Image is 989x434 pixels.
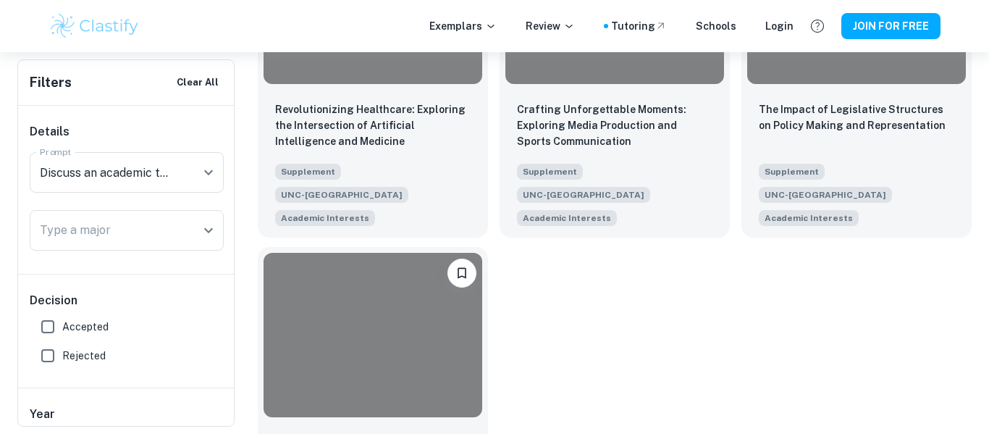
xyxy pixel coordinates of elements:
span: UNC-[GEOGRAPHIC_DATA] [517,187,650,203]
button: Help and Feedback [805,14,830,38]
span: Discuss an academic topic that you’re excited to explore and learn more about in college. Why doe... [517,209,617,226]
h6: Decision [30,292,224,309]
span: Academic Interests [281,212,369,225]
a: Login [765,18,794,34]
button: Open [198,162,219,183]
button: Please log in to bookmark exemplars [447,259,476,288]
span: Discuss an academic topic that you’re excited to explore and learn more about in college. Why doe... [275,209,375,226]
h6: Details [30,123,224,141]
button: JOIN FOR FREE [841,13,940,39]
button: Clear All [173,72,222,93]
a: Schools [696,18,736,34]
span: Academic Interests [765,212,853,225]
span: UNC-[GEOGRAPHIC_DATA] [759,187,892,203]
p: Crafting Unforgettable Moments: Exploring Media Production and Sports Communication [517,101,712,149]
h6: Year [30,406,224,423]
span: Rejected [62,348,106,364]
span: Supplement [759,164,825,180]
span: UNC-[GEOGRAPHIC_DATA] [275,187,408,203]
p: The Impact of Legislative Structures on Policy Making and Representation [759,101,954,133]
span: Supplement [517,164,583,180]
p: Exemplars [429,18,497,34]
label: Prompt [40,146,72,158]
p: Revolutionizing Healthcare: Exploring the Intersection of Artificial Intelligence and Medicine [275,101,471,149]
p: Review [526,18,575,34]
span: Accepted [62,319,109,335]
span: Supplement [275,164,341,180]
img: Clastify logo [49,12,140,41]
span: Academic Interests [523,212,611,225]
button: Open [198,220,219,241]
h6: Filters [30,72,72,93]
a: Tutoring [611,18,667,34]
span: Discuss an academic topic that you’re excited to explore and learn more about in college. Why doe... [759,209,859,226]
